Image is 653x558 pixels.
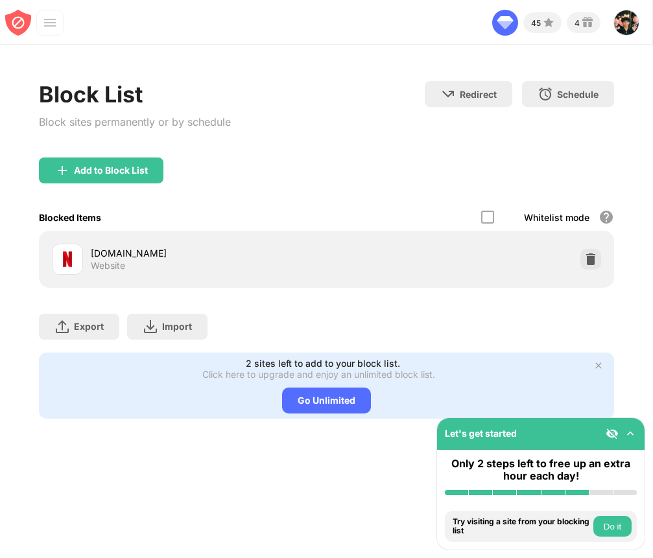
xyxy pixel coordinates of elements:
[541,15,556,30] img: points-small.svg
[202,369,435,380] div: Click here to upgrade and enjoy an unlimited block list.
[613,10,639,36] img: ACg8ocLyLTkuq6cNbKclZ8rKgY0DD5MM5lGYu_a761c-8CwqSwI50v2baA=s96-c
[74,165,148,176] div: Add to Block List
[445,428,517,439] div: Let's get started
[580,15,595,30] img: reward-small.svg
[453,517,590,536] div: Try visiting a site from your blocking list
[246,358,400,369] div: 2 sites left to add to your block list.
[60,251,75,267] img: favicons
[74,321,104,332] div: Export
[606,427,619,440] img: eye-not-visible.svg
[91,260,125,272] div: Website
[162,321,192,332] div: Import
[531,18,541,28] div: 45
[445,458,637,482] div: Only 2 steps left to free up an extra hour each day!
[624,427,637,440] img: omni-setup-toggle.svg
[524,212,589,223] div: Whitelist mode
[282,388,371,413] div: Go Unlimited
[557,89,599,100] div: Schedule
[39,113,231,132] div: Block sites permanently or by schedule
[91,246,326,260] div: [DOMAIN_NAME]
[492,10,518,36] img: diamond-go-unlimited.svg
[460,89,497,100] div: Redirect
[39,212,101,223] div: Blocked Items
[575,18,580,28] div: 4
[39,81,231,108] div: Block List
[593,516,632,537] button: Do it
[593,360,604,371] img: x-button.svg
[5,10,31,36] img: blocksite-icon-red.svg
